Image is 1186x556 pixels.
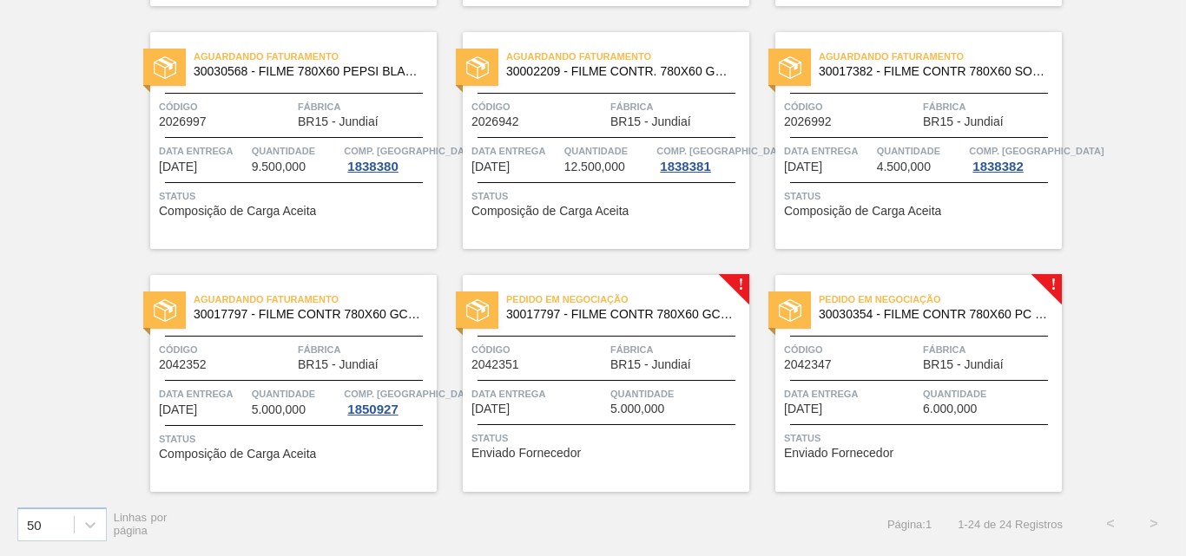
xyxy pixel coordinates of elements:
[779,56,801,79] img: status
[656,160,714,173] div: 1838381
[194,291,437,308] span: Aguardando Faturamento
[298,341,432,358] span: Fábrica
[784,115,832,128] span: 2026992
[344,402,401,416] div: 1850927
[969,160,1026,173] div: 1838382
[958,518,1063,531] span: 1 - 24 de 24 Registros
[610,402,664,415] span: 5.000,000
[819,308,1048,321] span: 30030354 - FILME CONTR 780X60 PC LT350 NIV24
[506,65,735,78] span: 30002209 - FILME CONTR. 780X60 GCA 350ML NIV22
[159,341,293,358] span: Código
[344,160,401,173] div: 1838380
[159,187,432,205] span: Status
[923,358,1004,371] span: BR15 - Jundiaí
[252,160,306,173] span: 9.500,000
[969,142,1104,160] span: Comp. Carga
[887,518,932,531] span: Página : 1
[877,142,965,160] span: Quantidade
[252,403,306,416] span: 5.000,000
[610,115,691,128] span: BR15 - Jundiaí
[784,341,919,358] span: Código
[466,299,489,322] img: status
[159,430,432,448] span: Status
[471,358,519,371] span: 2042351
[159,115,207,128] span: 2026997
[969,142,1058,173] a: Comp. [GEOGRAPHIC_DATA]1838382
[344,385,432,416] a: Comp. [GEOGRAPHIC_DATA]1850927
[506,308,735,321] span: 30017797 - FILME CONTR 780X60 GCA ZERO 350ML NIV22
[1089,502,1132,546] button: <
[298,115,379,128] span: BR15 - Jundiaí
[194,48,437,65] span: Aguardando Faturamento
[923,98,1058,115] span: Fábrica
[784,385,919,402] span: Data entrega
[877,160,931,173] span: 4.500,000
[564,160,625,173] span: 12.500,000
[923,385,1058,402] span: Quantidade
[1132,502,1176,546] button: >
[471,160,510,173] span: 04/11/2025
[749,275,1062,492] a: !statusPedido em Negociação30030354 - FILME CONTR 780X60 PC LT350 NIV24Código2042347FábricaBR15 -...
[749,32,1062,249] a: statusAguardando Faturamento30017382 - FILME CONTR 780X60 SODA LT350 429Código2026992FábricaBR15 ...
[27,517,42,532] div: 50
[124,275,437,492] a: statusAguardando Faturamento30017797 - FILME CONTR 780X60 GCA ZERO 350ML NIV22Código2042352Fábric...
[610,385,745,402] span: Quantidade
[506,291,749,308] span: Pedido em Negociação
[610,341,745,358] span: Fábrica
[437,275,749,492] a: !statusPedido em Negociação30017797 - FILME CONTR 780X60 GCA ZERO 350ML NIV22Código2042351Fábrica...
[923,341,1058,358] span: Fábrica
[344,142,432,173] a: Comp. [GEOGRAPHIC_DATA]1838380
[194,65,423,78] span: 30030568 - FILME 780X60 PEPSI BLACK NIV24
[298,358,379,371] span: BR15 - Jundiaí
[437,32,749,249] a: statusAguardando Faturamento30002209 - FILME CONTR. 780X60 GCA 350ML NIV22Código2026942FábricaBR1...
[159,385,247,402] span: Data entrega
[784,447,893,460] span: Enviado Fornecedor
[471,429,745,447] span: Status
[466,56,489,79] img: status
[471,402,510,415] span: 24/11/2025
[819,48,1062,65] span: Aguardando Faturamento
[784,98,919,115] span: Código
[471,98,606,115] span: Código
[819,65,1048,78] span: 30017382 - FILME CONTR 780X60 SODA LT350 429
[298,98,432,115] span: Fábrica
[154,56,176,79] img: status
[471,115,519,128] span: 2026942
[610,358,691,371] span: BR15 - Jundiaí
[784,429,1058,447] span: Status
[506,48,749,65] span: Aguardando Faturamento
[159,448,316,461] span: Composição de Carga Aceita
[159,403,197,416] span: 24/11/2025
[159,98,293,115] span: Código
[154,299,176,322] img: status
[923,402,977,415] span: 6.000,000
[252,385,340,402] span: Quantidade
[471,341,606,358] span: Código
[471,142,560,160] span: Data entrega
[159,205,316,218] span: Composição de Carga Aceita
[564,142,653,160] span: Quantidade
[784,205,941,218] span: Composição de Carga Aceita
[656,142,745,173] a: Comp. [GEOGRAPHIC_DATA]1838381
[159,358,207,371] span: 2042352
[819,291,1062,308] span: Pedido em Negociação
[784,160,822,173] span: 09/11/2025
[779,299,801,322] img: status
[194,308,423,321] span: 30017797 - FILME CONTR 780X60 GCA ZERO 350ML NIV22
[784,142,873,160] span: Data entrega
[656,142,791,160] span: Comp. Carga
[344,142,478,160] span: Comp. Carga
[610,98,745,115] span: Fábrica
[471,205,629,218] span: Composição de Carga Aceita
[923,115,1004,128] span: BR15 - Jundiaí
[159,160,197,173] span: 28/10/2025
[114,511,168,537] span: Linhas por página
[471,187,745,205] span: Status
[124,32,437,249] a: statusAguardando Faturamento30030568 - FILME 780X60 PEPSI BLACK NIV24Código2026997FábricaBR15 - J...
[252,142,340,160] span: Quantidade
[784,402,822,415] span: 30/11/2025
[784,187,1058,205] span: Status
[784,358,832,371] span: 2042347
[344,385,478,402] span: Comp. Carga
[471,385,606,402] span: Data entrega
